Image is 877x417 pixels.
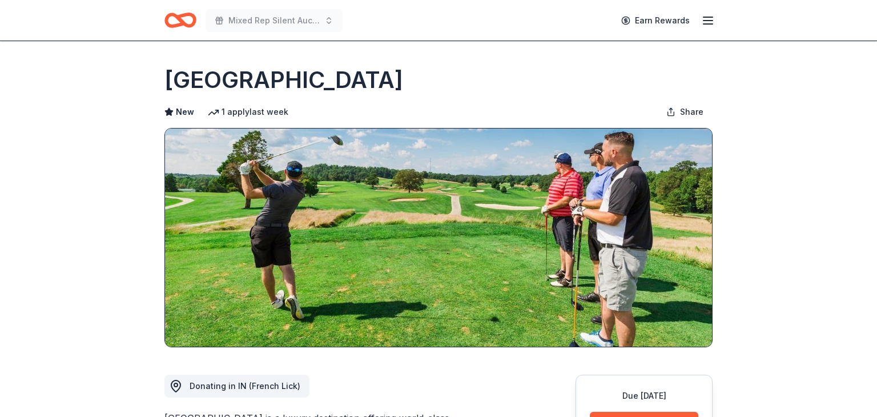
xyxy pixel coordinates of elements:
span: Donating in IN (French Lick) [190,381,300,391]
a: Earn Rewards [614,10,697,31]
button: Mixed Rep Silent Auction [206,9,343,32]
h1: [GEOGRAPHIC_DATA] [164,64,403,96]
span: New [176,105,194,119]
div: 1 apply last week [208,105,288,119]
img: Image for French Lick Resort [165,129,712,347]
button: Share [657,101,713,123]
div: Due [DATE] [590,389,698,403]
span: Mixed Rep Silent Auction [228,14,320,27]
span: Share [680,105,703,119]
a: Home [164,7,196,34]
